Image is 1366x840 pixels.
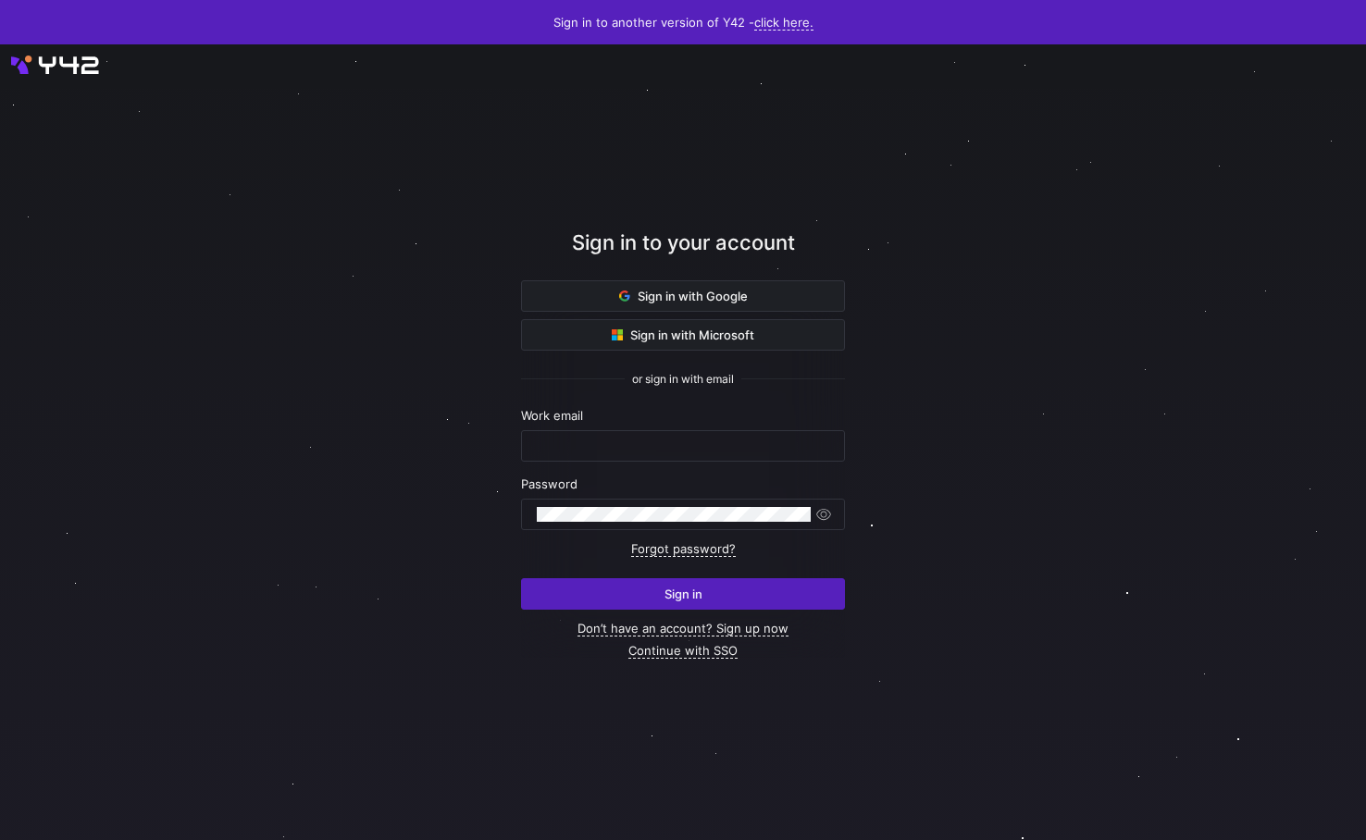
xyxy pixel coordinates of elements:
button: Sign in [521,578,845,610]
a: click here. [754,15,813,31]
div: Sign in to your account [521,228,845,280]
span: or sign in with email [632,373,734,386]
a: Forgot password? [631,541,736,557]
span: Sign in [664,587,702,601]
span: Password [521,476,577,491]
span: Sign in with Microsoft [612,327,754,342]
button: Sign in with Google [521,280,845,312]
a: Continue with SSO [628,643,738,659]
a: Don’t have an account? Sign up now [577,621,789,636]
span: Work email [521,408,583,423]
button: Sign in with Microsoft [521,319,845,351]
span: Sign in with Google [619,289,748,303]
